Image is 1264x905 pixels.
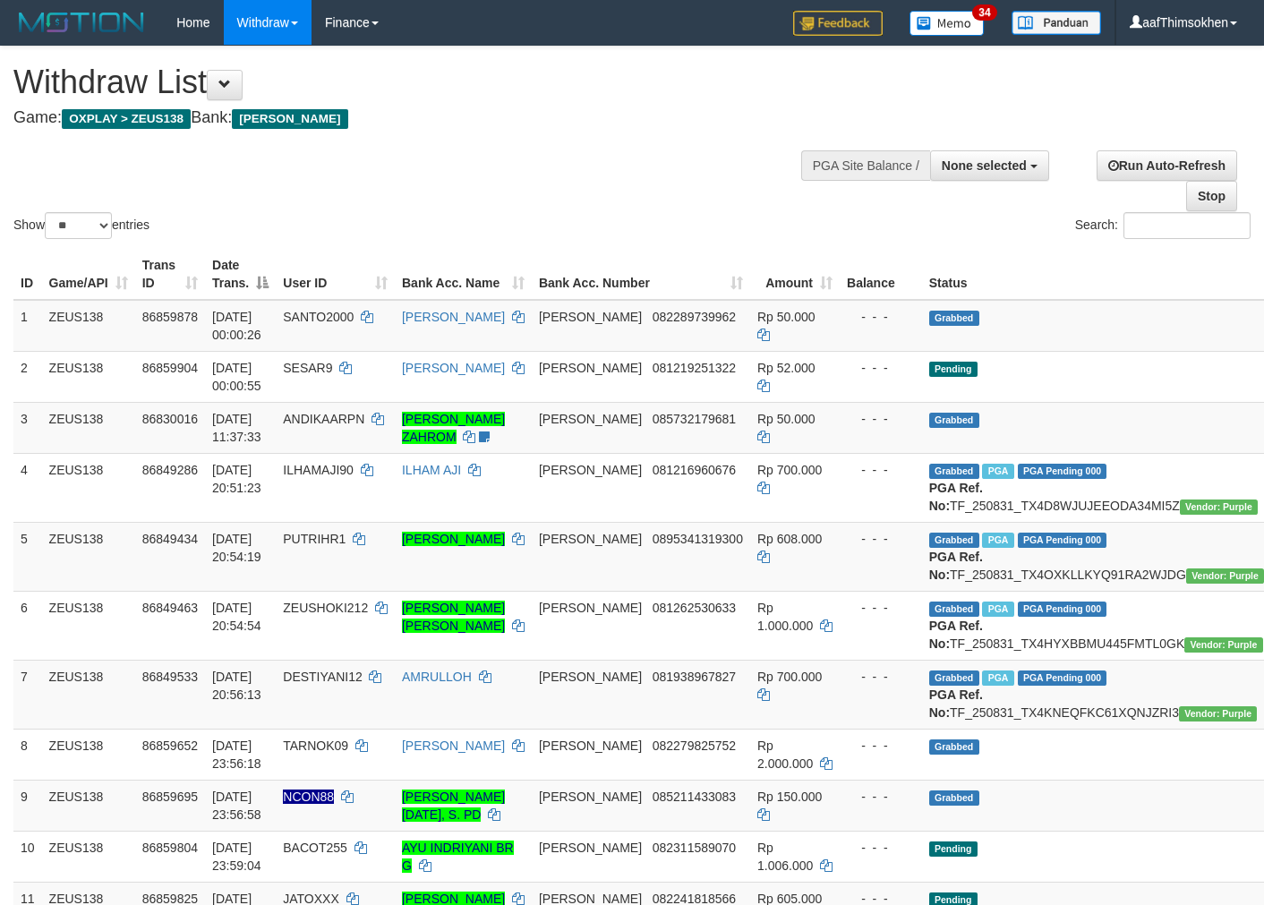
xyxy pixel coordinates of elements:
td: ZEUS138 [42,831,135,882]
span: Copy 082311589070 to clipboard [653,841,736,855]
span: Rp 700.000 [757,463,822,477]
td: ZEUS138 [42,402,135,453]
a: Run Auto-Refresh [1097,150,1237,181]
td: 2 [13,351,42,402]
span: ANDIKAARPN [283,412,364,426]
span: ILHAMAJI90 [283,463,354,477]
span: [PERSON_NAME] [539,310,642,324]
span: [DATE] 11:37:33 [212,412,261,444]
div: - - - [847,530,915,548]
a: [PERSON_NAME] ZAHROM [402,412,505,444]
span: [PERSON_NAME] [539,739,642,753]
span: Nama rekening ada tanda titik/strip, harap diedit [283,790,334,804]
th: Bank Acc. Number: activate to sort column ascending [532,249,750,300]
b: PGA Ref. No: [929,687,983,720]
a: [PERSON_NAME] [402,310,505,324]
label: Search: [1075,212,1251,239]
label: Show entries [13,212,149,239]
span: Vendor URL: https://trx4.1velocity.biz [1180,499,1258,515]
span: Copy 081262530633 to clipboard [653,601,736,615]
img: Feedback.jpg [793,11,883,36]
span: 86849463 [142,601,198,615]
span: Copy 085732179681 to clipboard [653,412,736,426]
th: Date Trans.: activate to sort column descending [205,249,276,300]
span: 86859804 [142,841,198,855]
span: 86849533 [142,670,198,684]
td: ZEUS138 [42,300,135,352]
div: - - - [847,788,915,806]
th: ID [13,249,42,300]
a: [PERSON_NAME][DATE], S. PD [402,790,505,822]
span: Marked by aafRornrotha [982,533,1013,548]
span: DESTIYANI12 [283,670,362,684]
td: ZEUS138 [42,591,135,660]
span: Rp 50.000 [757,412,816,426]
td: ZEUS138 [42,453,135,522]
span: 86859695 [142,790,198,804]
th: Trans ID: activate to sort column ascending [135,249,205,300]
a: [PERSON_NAME] [402,532,505,546]
th: Balance [840,249,922,300]
div: - - - [847,461,915,479]
span: ZEUSHOKI212 [283,601,368,615]
h1: Withdraw List [13,64,824,100]
a: ILHAM AJI [402,463,461,477]
img: MOTION_logo.png [13,9,149,36]
span: SESAR9 [283,361,332,375]
span: Copy 081219251322 to clipboard [653,361,736,375]
input: Search: [1123,212,1251,239]
span: Marked by aafRornrotha [982,602,1013,617]
span: Pending [929,362,978,377]
span: 34 [972,4,996,21]
span: Rp 700.000 [757,670,822,684]
span: [PERSON_NAME] [539,841,642,855]
td: ZEUS138 [42,351,135,402]
span: Grabbed [929,739,979,755]
span: [PERSON_NAME] [539,412,642,426]
span: PUTRIHR1 [283,532,346,546]
span: PGA Pending [1018,464,1107,479]
span: PGA Pending [1018,670,1107,686]
th: Amount: activate to sort column ascending [750,249,840,300]
span: Copy 085211433083 to clipboard [653,790,736,804]
span: Rp 50.000 [757,310,816,324]
span: Grabbed [929,311,979,326]
img: panduan.png [1012,11,1101,35]
span: PGA Pending [1018,602,1107,617]
span: Rp 1.000.000 [757,601,813,633]
th: Game/API: activate to sort column ascending [42,249,135,300]
span: Rp 150.000 [757,790,822,804]
span: [PERSON_NAME] [539,790,642,804]
td: 5 [13,522,42,591]
select: Showentries [45,212,112,239]
a: AYU INDRIYANI BR G [402,841,514,873]
td: 1 [13,300,42,352]
span: Rp 1.006.000 [757,841,813,873]
b: PGA Ref. No: [929,619,983,651]
span: Copy 081938967827 to clipboard [653,670,736,684]
a: [PERSON_NAME] [PERSON_NAME] [402,601,505,633]
span: 86849286 [142,463,198,477]
span: Marked by aafRornrotha [982,464,1013,479]
span: TARNOK09 [283,739,348,753]
span: BACOT255 [283,841,347,855]
span: [DATE] 23:59:04 [212,841,261,873]
span: [DATE] 20:54:54 [212,601,261,633]
span: [DATE] 00:00:26 [212,310,261,342]
span: 86859878 [142,310,198,324]
th: User ID: activate to sort column ascending [276,249,395,300]
div: - - - [847,359,915,377]
div: - - - [847,410,915,428]
span: 86859652 [142,739,198,753]
span: [PERSON_NAME] [539,463,642,477]
span: Vendor URL: https://trx4.1velocity.biz [1186,568,1264,584]
span: [DATE] 20:51:23 [212,463,261,495]
td: 10 [13,831,42,882]
span: [PERSON_NAME] [539,532,642,546]
td: 9 [13,780,42,831]
div: - - - [847,737,915,755]
div: - - - [847,308,915,326]
span: Vendor URL: https://trx4.1velocity.biz [1179,706,1257,721]
a: Stop [1186,181,1237,211]
span: Copy 082289739962 to clipboard [653,310,736,324]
